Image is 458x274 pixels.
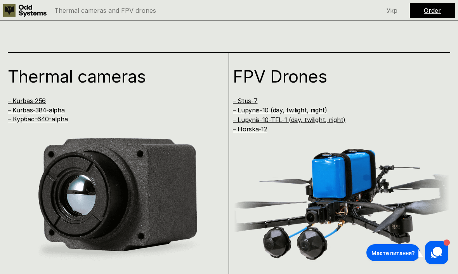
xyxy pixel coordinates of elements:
iframe: HelpCrunch [364,239,450,266]
h1: Thermal cameras [8,68,212,85]
a: – Lupynis-10-TFL-1 (day, twilight, night) [233,116,345,124]
a: – Lupynis-10 (day, twilight, night) [233,106,327,114]
a: – Stus-7 [233,97,257,105]
a: – Курбас-640-alpha [8,115,68,123]
a: – Horska-12 [233,125,267,133]
a: Order [424,7,441,14]
p: Укр [387,7,397,14]
h1: FPV Drones [233,68,437,85]
p: Thermal cameras and FPV drones [54,7,156,14]
a: – Kurbas-384-alpha [8,106,64,114]
a: – Kurbas-256 [8,97,46,105]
